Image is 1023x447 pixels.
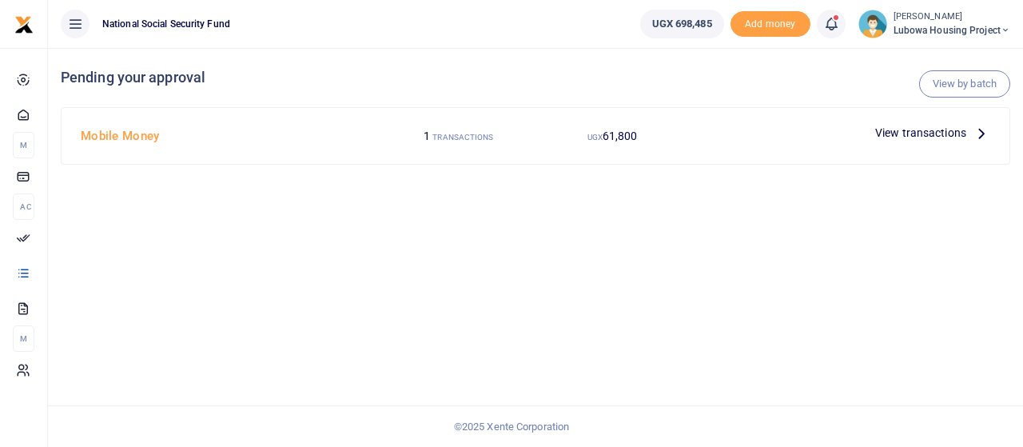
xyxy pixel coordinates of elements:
[640,10,724,38] a: UGX 698,485
[894,10,1010,24] small: [PERSON_NAME]
[730,11,810,38] span: Add money
[603,130,638,142] span: 61,800
[61,69,1010,86] h4: Pending your approval
[587,133,603,142] small: UGX
[13,194,34,220] li: Ac
[634,10,730,38] li: Wallet ballance
[14,18,34,30] a: logo-small logo-large logo-large
[652,16,712,32] span: UGX 698,485
[730,11,810,38] li: Toup your wallet
[730,17,810,29] a: Add money
[13,132,34,158] li: M
[875,124,966,142] span: View transactions
[13,325,34,352] li: M
[919,70,1010,98] a: View by batch
[858,10,887,38] img: profile-user
[432,133,493,142] small: TRANSACTIONS
[894,23,1010,38] span: Lubowa Housing Project
[81,127,376,145] h4: Mobile Money
[96,17,237,31] span: National Social Security Fund
[858,10,1010,38] a: profile-user [PERSON_NAME] Lubowa Housing Project
[424,130,430,142] span: 1
[14,15,34,34] img: logo-small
